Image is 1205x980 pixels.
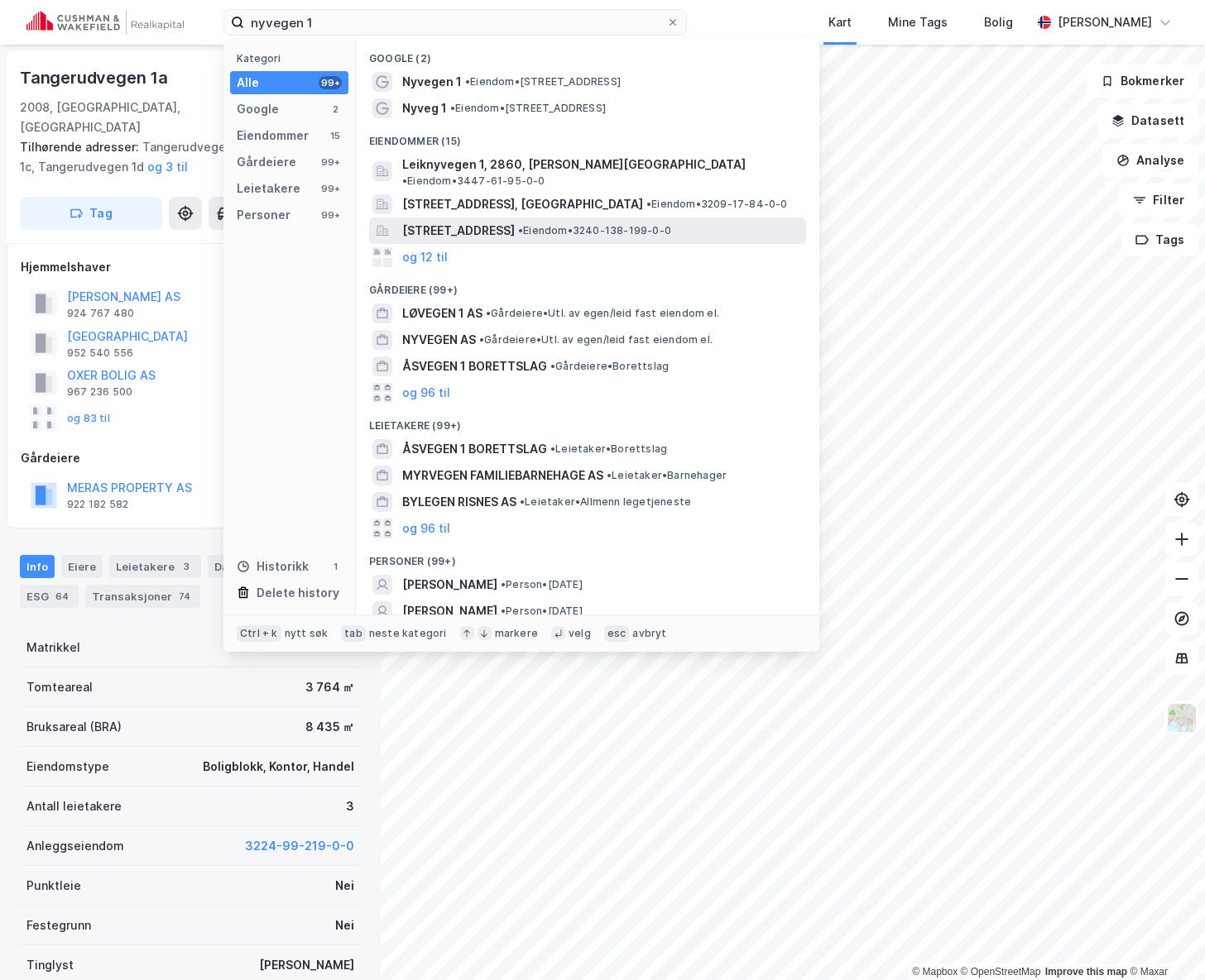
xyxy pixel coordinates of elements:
div: esc [604,625,630,642]
span: Tilhørende adresser: [20,140,142,154]
div: Tangerudvegen 1b, Tangerudvegen 1c, Tangerudvegen 1d [20,137,348,177]
span: • [402,174,407,187]
span: • [450,102,455,114]
span: • [607,469,612,481]
span: [STREET_ADDRESS], [GEOGRAPHIC_DATA] [402,194,643,214]
span: Nyveg 1 [402,98,447,118]
div: Leietakere [237,179,300,198]
div: Gårdeiere [21,448,360,468]
button: 3224-99-219-0-0 [245,836,354,856]
span: • [501,605,506,617]
div: 924 767 480 [67,307,134,320]
div: 64 [52,588,72,605]
div: avbryt [632,627,666,640]
div: Hjemmelshaver [21,257,360,277]
div: 8 435 ㎡ [305,717,354,737]
div: tab [341,625,366,642]
div: Eiendomstype [26,757,109,777]
div: 99+ [319,76,342,89]
div: 922 182 582 [67,498,128,511]
div: 99+ [319,155,342,169]
button: og 96 til [402,383,450,403]
div: Personer [237,205,290,225]
div: Bruksareal (BRA) [26,717,122,737]
span: Gårdeiere • Utl. av egen/leid fast eiendom el. [479,333,713,347]
div: Tomteareal [26,677,93,697]
span: • [486,307,491,319]
div: Eiendommer [237,126,309,146]
div: Datasett [208,555,290,578]
div: Info [20,555,55,578]
input: Søk på adresse, matrikkel, gårdeiere, leietakere eller personer [244,10,666,35]
button: Datasett [1097,104,1198,137]
div: Tangerudvegen 1a [20,65,171,91]
div: ESG [20,585,79,608]
div: Alle [237,73,259,93]
button: og 96 til [402,519,450,538]
div: 952 540 556 [67,347,133,360]
span: Eiendom • [STREET_ADDRESS] [450,102,606,115]
span: • [550,442,555,455]
span: • [465,75,470,88]
button: Analyse [1102,144,1198,177]
div: neste kategori [369,627,447,640]
span: LØVEGEN 1 AS [402,304,482,323]
button: Filter [1119,184,1198,217]
div: Leietakere [109,555,201,578]
button: Bokmerker [1087,65,1198,98]
span: Gårdeiere • Borettslag [550,360,669,373]
div: Punktleie [26,876,81,896]
div: [PERSON_NAME] [1058,12,1152,32]
div: Leietakere (99+) [356,406,819,436]
span: ÅSVEGEN 1 BORETTSLAG [402,356,547,376]
span: [PERSON_NAME] [402,575,497,595]
div: 3 [346,796,354,816]
div: 2008, [GEOGRAPHIC_DATA], [GEOGRAPHIC_DATA] [20,98,271,137]
div: Boligblokk, Kontor, Handel [203,757,354,777]
span: Gårdeiere • Utl. av egen/leid fast eiendom el. [486,307,719,320]
div: 967 236 500 [67,385,132,399]
div: Festegrunn [26,915,91,935]
div: 2 [329,103,342,116]
span: Eiendom • [STREET_ADDRESS] [465,75,621,88]
span: • [479,333,484,346]
span: Person • [DATE] [501,605,583,618]
span: Person • [DATE] [501,578,583,591]
div: Delete history [257,583,339,603]
a: Improve this map [1045,966,1127,978]
button: og 12 til [402,247,448,267]
span: MYRVEGEN FAMILIEBARNEHAGE AS [402,466,603,485]
div: Google [237,99,279,119]
span: BYLEGEN RISNES AS [402,492,516,512]
div: 3 [178,558,194,575]
a: Mapbox [912,966,958,978]
button: Tags [1121,223,1198,256]
span: [STREET_ADDRESS] [402,221,515,241]
div: Gårdeiere (99+) [356,270,819,300]
div: Antall leietakere [26,796,122,816]
div: Google (2) [356,39,819,69]
div: Gårdeiere [237,152,296,172]
img: cushman-wakefield-realkapital-logo.202ea83816669bd177139c58696a8fa1.svg [26,11,184,34]
div: 15 [329,129,342,142]
span: • [518,224,523,237]
div: [PERSON_NAME] [259,955,354,975]
span: • [646,198,651,210]
div: markere [495,627,538,640]
div: Kart [828,12,852,32]
div: Eiere [61,555,103,578]
a: OpenStreetMap [961,966,1041,978]
div: 3 764 ㎡ [305,677,354,697]
span: • [550,360,555,372]
img: Z [1166,702,1198,734]
div: velg [569,627,591,640]
div: Bolig [984,12,1013,32]
span: Leiknyvegen 1, 2860, [PERSON_NAME][GEOGRAPHIC_DATA] [402,155,746,174]
div: 99+ [319,208,342,222]
div: Nei [335,876,354,896]
span: Eiendom • 3209-17-84-0-0 [646,198,788,211]
div: Kategori [237,52,348,65]
span: ÅSVEGEN 1 BORETTSLAG [402,439,547,459]
div: 1 [329,560,342,573]
div: Nei [335,915,354,935]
